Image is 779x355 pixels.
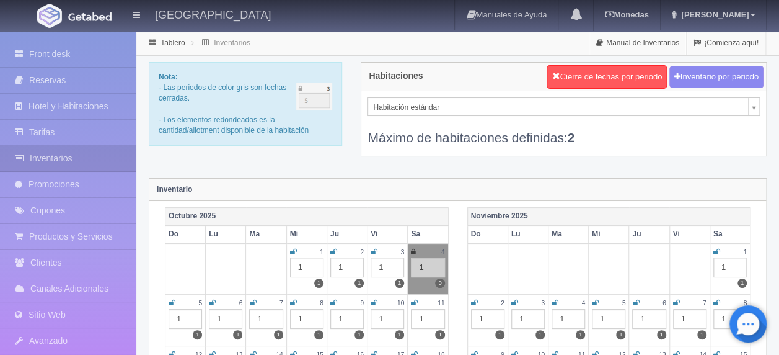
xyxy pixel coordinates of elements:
[354,330,364,339] label: 1
[743,300,747,307] small: 8
[710,225,750,243] th: Sa
[367,97,760,116] a: Habitación estándar
[629,225,669,243] th: Ju
[314,330,323,339] label: 1
[159,73,178,81] b: Nota:
[239,300,243,307] small: 6
[367,116,760,146] div: Máximo de habitaciones definidas:
[68,12,112,21] img: Getabed
[360,249,364,256] small: 2
[713,309,747,329] div: 1
[552,309,585,329] div: 1
[161,38,185,47] a: Tablero
[290,258,323,277] div: 1
[314,279,323,288] label: 1
[367,225,408,243] th: Vi
[296,83,333,110] img: cutoff.png
[209,309,242,329] div: 1
[678,10,749,19] span: [PERSON_NAME]
[354,279,364,288] label: 1
[371,309,404,329] div: 1
[401,249,405,256] small: 3
[622,300,626,307] small: 5
[508,225,548,243] th: Lu
[581,300,585,307] small: 4
[535,330,545,339] label: 1
[713,258,747,277] div: 1
[435,279,444,288] label: 0
[411,309,444,329] div: 1
[233,330,242,339] label: 1
[662,300,666,307] small: 6
[395,330,404,339] label: 1
[330,258,364,277] div: 1
[320,300,323,307] small: 8
[155,6,271,22] h4: [GEOGRAPHIC_DATA]
[511,309,545,329] div: 1
[669,225,710,243] th: Vi
[165,225,206,243] th: Do
[541,300,545,307] small: 3
[657,330,666,339] label: 1
[441,249,445,256] small: 4
[290,309,323,329] div: 1
[274,330,283,339] label: 1
[371,258,404,277] div: 1
[673,309,706,329] div: 1
[568,130,575,145] b: 2
[157,185,192,194] strong: Inventario
[743,249,747,256] small: 1
[737,279,747,288] label: 1
[37,4,62,28] img: Getabed
[632,309,666,329] div: 1
[616,330,625,339] label: 1
[467,207,750,225] th: Noviembre 2025
[471,309,504,329] div: 1
[576,330,585,339] label: 1
[408,225,448,243] th: Sa
[589,225,629,243] th: Mi
[687,31,765,55] a: ¡Comienza aquí!
[438,300,444,307] small: 11
[548,225,588,243] th: Ma
[249,309,283,329] div: 1
[495,330,504,339] label: 1
[501,300,504,307] small: 2
[547,65,667,89] button: Cierre de fechas por periodo
[395,279,404,288] label: 1
[605,10,648,19] b: Monedas
[435,330,444,339] label: 1
[199,300,203,307] small: 5
[327,225,367,243] th: Ju
[149,62,342,146] div: - Las periodos de color gris son fechas cerradas. - Los elementos redondeados es la cantidad/allo...
[411,258,444,277] div: 1
[703,300,706,307] small: 7
[397,300,404,307] small: 10
[369,71,423,81] h4: Habitaciones
[320,249,323,256] small: 1
[165,207,449,225] th: Octubre 2025
[206,225,246,243] th: Lu
[246,225,286,243] th: Ma
[360,300,364,307] small: 9
[330,309,364,329] div: 1
[279,300,283,307] small: 7
[669,66,764,89] button: Inventario por periodo
[467,225,508,243] th: Do
[592,309,625,329] div: 1
[193,330,202,339] label: 1
[286,225,327,243] th: Mi
[697,330,706,339] label: 1
[214,38,250,47] a: Inventarios
[589,31,686,55] a: Manual de Inventarios
[169,309,202,329] div: 1
[373,98,743,117] span: Habitación estándar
